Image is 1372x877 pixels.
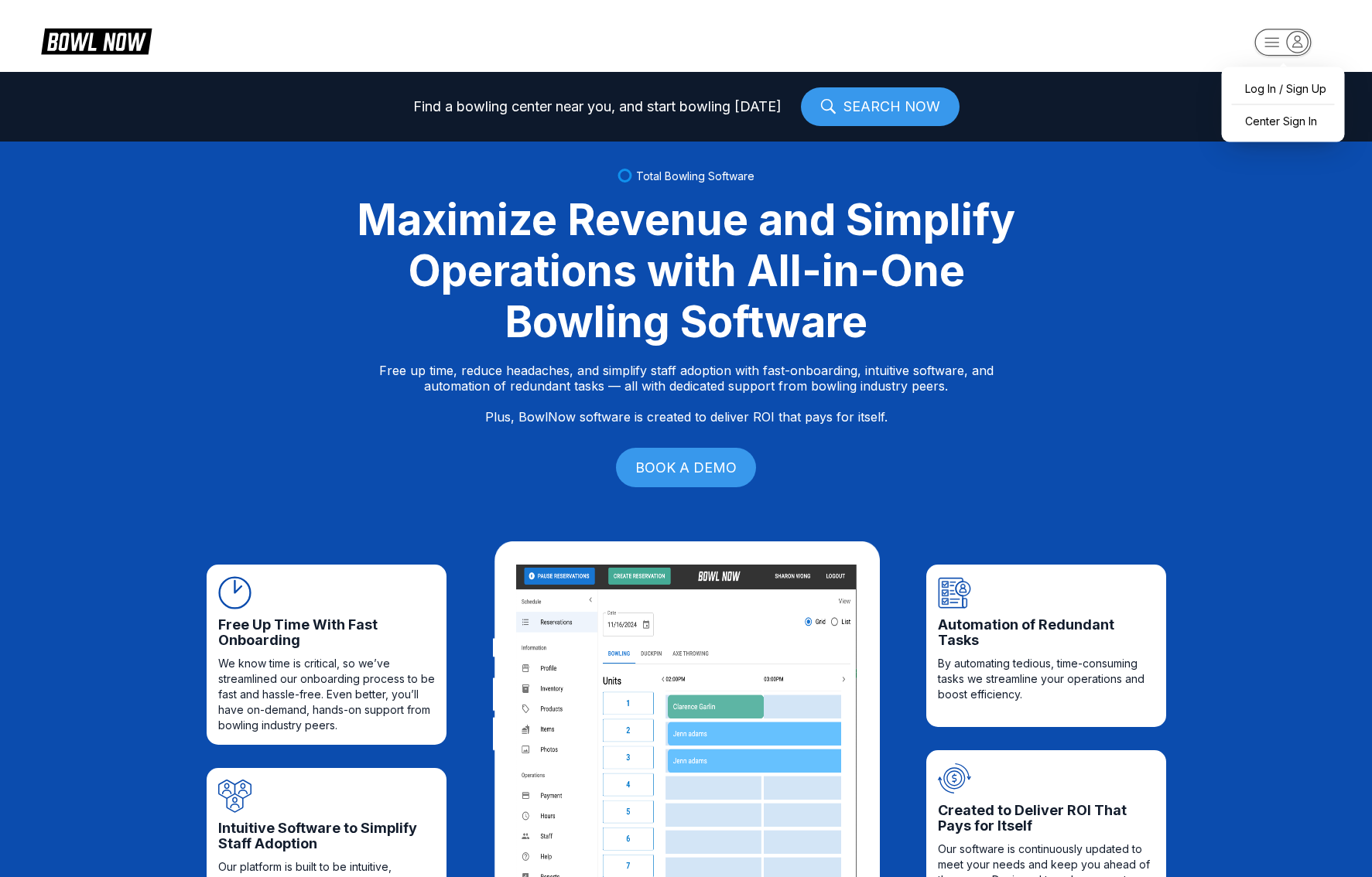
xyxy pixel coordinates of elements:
a: SEARCH NOW [801,87,960,126]
span: Free Up Time With Fast Onboarding [218,617,435,648]
a: Log In / Sign Up [1230,75,1337,102]
span: Automation of Redundant Tasks [938,617,1155,648]
span: Find a bowling center near you, and start bowling [DATE] [413,99,782,114]
span: Created to Deliver ROI That Pays for Itself [938,803,1155,834]
a: Center Sign In [1230,107,1337,135]
a: BOOK A DEMO [616,448,756,487]
div: Maximize Revenue and Simplify Operations with All-in-One Bowling Software [338,194,1035,347]
span: We know time is critical, so we’ve streamlined our onboarding process to be fast and hassle-free.... [218,656,435,733]
span: Total Bowling Software [636,169,754,183]
p: Free up time, reduce headaches, and simplify staff adoption with fast-onboarding, intuitive softw... [379,363,994,425]
span: By automating tedious, time-consuming tasks we streamline your operations and boost efficiency. [938,656,1155,702]
span: Intuitive Software to Simplify Staff Adoption [218,821,435,851]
